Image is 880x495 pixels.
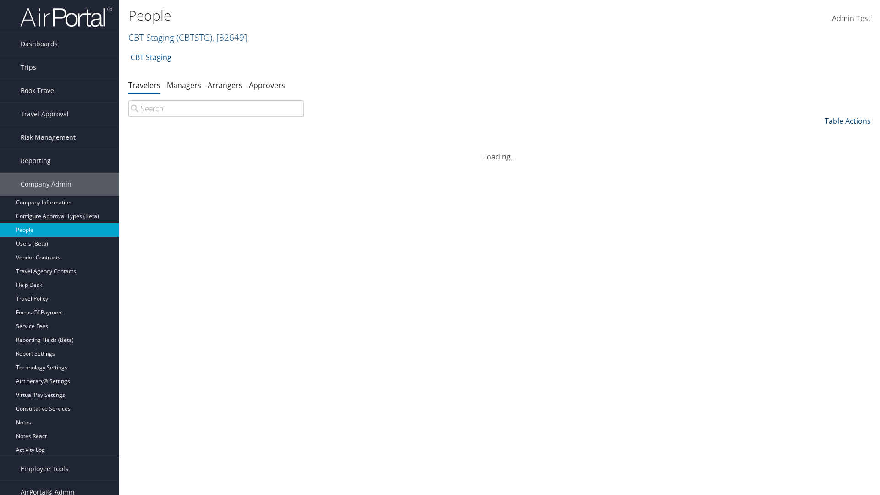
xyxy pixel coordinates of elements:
a: Managers [167,80,201,90]
span: Employee Tools [21,457,68,480]
span: Risk Management [21,126,76,149]
a: Arrangers [208,80,242,90]
span: Travel Approval [21,103,69,126]
h1: People [128,6,623,25]
a: CBT Staging [128,31,247,44]
span: , [ 32649 ] [212,31,247,44]
a: Travelers [128,80,160,90]
a: CBT Staging [131,48,171,66]
span: Dashboards [21,33,58,55]
span: Trips [21,56,36,79]
span: Book Travel [21,79,56,102]
a: Table Actions [825,116,871,126]
input: Search [128,100,304,117]
img: airportal-logo.png [20,6,112,27]
span: Company Admin [21,173,71,196]
a: Approvers [249,80,285,90]
span: ( CBTSTG ) [176,31,212,44]
span: Admin Test [832,13,871,23]
a: Admin Test [832,5,871,33]
span: Reporting [21,149,51,172]
div: Loading... [128,140,871,162]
